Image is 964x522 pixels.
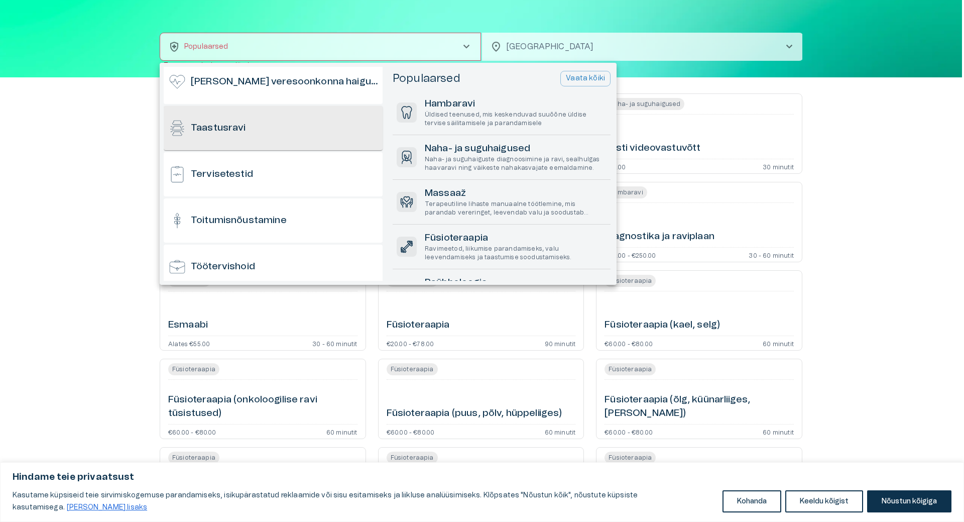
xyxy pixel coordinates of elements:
h6: Naha- ja suguhaigused [425,142,607,156]
button: Nõustun kõigiga [867,490,951,512]
h6: Tervisetestid [191,168,253,181]
button: Keeldu kõigist [785,490,863,512]
p: Ravimeetod, liikumise parandamiseks, valu leevendamiseks ja taastumise soodustamiseks. [425,245,607,262]
h6: Taastusravi [191,122,246,135]
button: Kohanda [722,490,781,512]
h6: Psühholoogia [425,276,607,290]
h6: [PERSON_NAME] veresoonkonna haigused [191,75,379,89]
p: Vaata kõiki [566,73,605,84]
span: Help [51,8,66,16]
h5: Populaarsed [393,71,460,86]
h6: Hambaravi [425,97,607,111]
p: Terapeutiline lihaste manuaalne töötlemine, mis parandab vereringet, leevendab valu ja soodustab ... [425,200,607,217]
p: Naha- ja suguhaiguste diagnoosimine ja ravi, sealhulgas haavaravi ning väikeste nahakasvajate eem... [425,155,607,172]
button: Vaata kõiki [560,71,611,86]
a: Loe lisaks [66,503,148,511]
h6: Massaaž [425,187,607,200]
h6: Toitumisnõustamine [191,214,287,228]
h6: Füsioteraapia [425,232,607,245]
p: Üldised teenused, mis keskenduvad suuõõne üldise tervise säilitamisele ja parandamisele [425,111,607,128]
h6: Töötervishoid [191,260,255,274]
p: Hindame teie privaatsust [13,471,951,483]
p: Kasutame küpsiseid teie sirvimiskogemuse parandamiseks, isikupärastatud reklaamide või sisu esita... [13,489,715,513]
